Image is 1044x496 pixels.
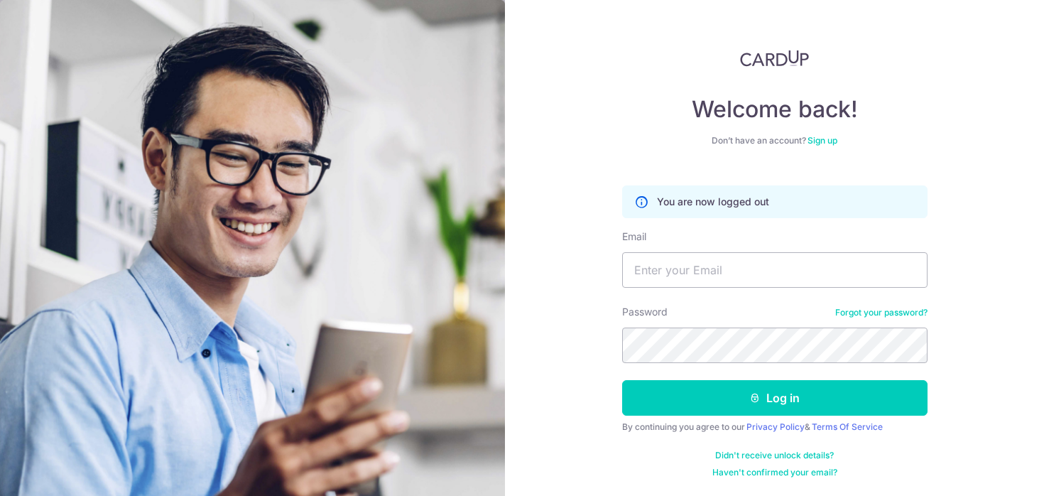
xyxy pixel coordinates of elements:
a: Terms Of Service [812,421,883,432]
a: Haven't confirmed your email? [712,467,837,478]
a: Privacy Policy [746,421,805,432]
p: You are now logged out [657,195,769,209]
a: Sign up [808,135,837,146]
img: CardUp Logo [740,50,810,67]
label: Password [622,305,668,319]
a: Forgot your password? [835,307,928,318]
input: Enter your Email [622,252,928,288]
label: Email [622,230,646,244]
div: By continuing you agree to our & [622,421,928,433]
button: Log in [622,380,928,416]
h4: Welcome back! [622,95,928,124]
div: Don’t have an account? [622,135,928,146]
a: Didn't receive unlock details? [715,450,834,461]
